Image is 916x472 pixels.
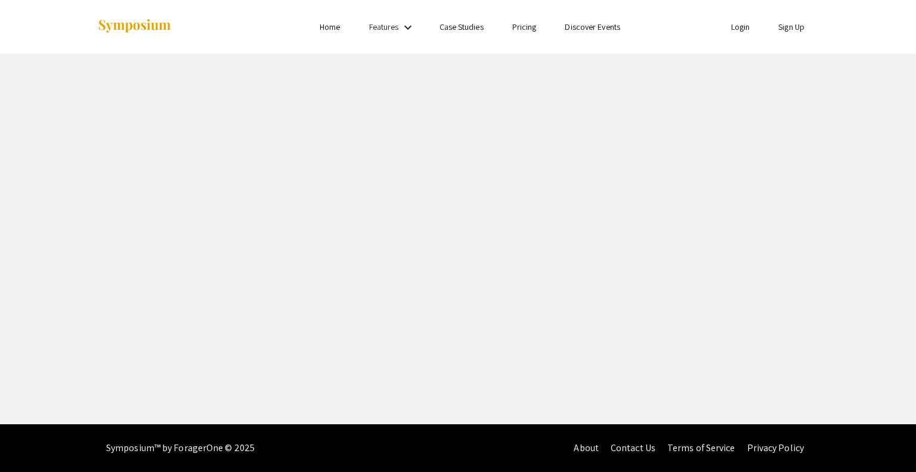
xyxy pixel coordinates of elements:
div: Symposium™ by ForagerOne © 2025 [106,424,255,472]
a: Features [369,21,399,32]
a: Login [731,21,750,32]
a: Case Studies [440,21,484,32]
a: Terms of Service [667,442,735,454]
a: Contact Us [611,442,655,454]
a: Discover Events [565,21,620,32]
a: Home [320,21,340,32]
a: Privacy Policy [747,442,804,454]
a: Pricing [512,21,537,32]
img: Symposium by ForagerOne [97,18,172,35]
mat-icon: Expand Features list [401,20,415,35]
a: About [574,442,599,454]
a: Sign Up [778,21,804,32]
